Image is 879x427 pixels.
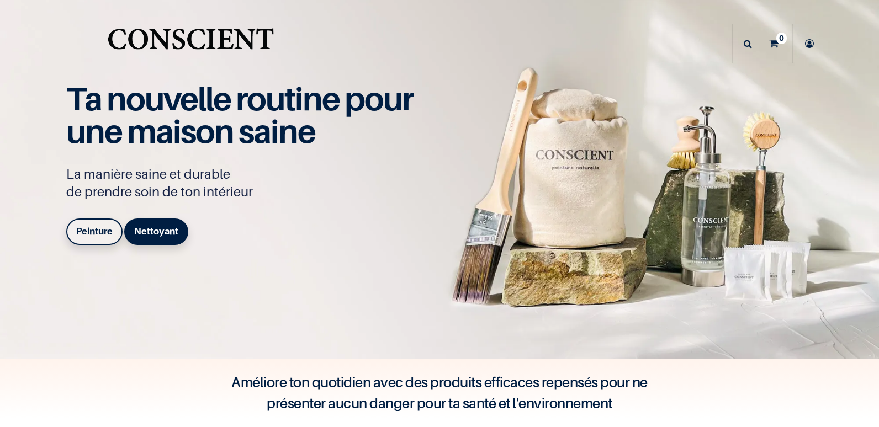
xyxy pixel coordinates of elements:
[66,166,425,201] p: La manière saine et durable de prendre soin de ton intérieur
[105,22,276,66] a: Logo of Conscient
[134,226,178,237] b: Nettoyant
[219,372,660,414] h4: Améliore ton quotidien avec des produits efficaces repensés pour ne présenter aucun danger pour t...
[124,218,188,245] a: Nettoyant
[776,33,787,44] sup: 0
[76,226,113,237] b: Peinture
[66,218,123,245] a: Peinture
[66,79,413,151] span: Ta nouvelle routine pour une maison saine
[105,22,276,66] img: Conscient
[761,24,792,63] a: 0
